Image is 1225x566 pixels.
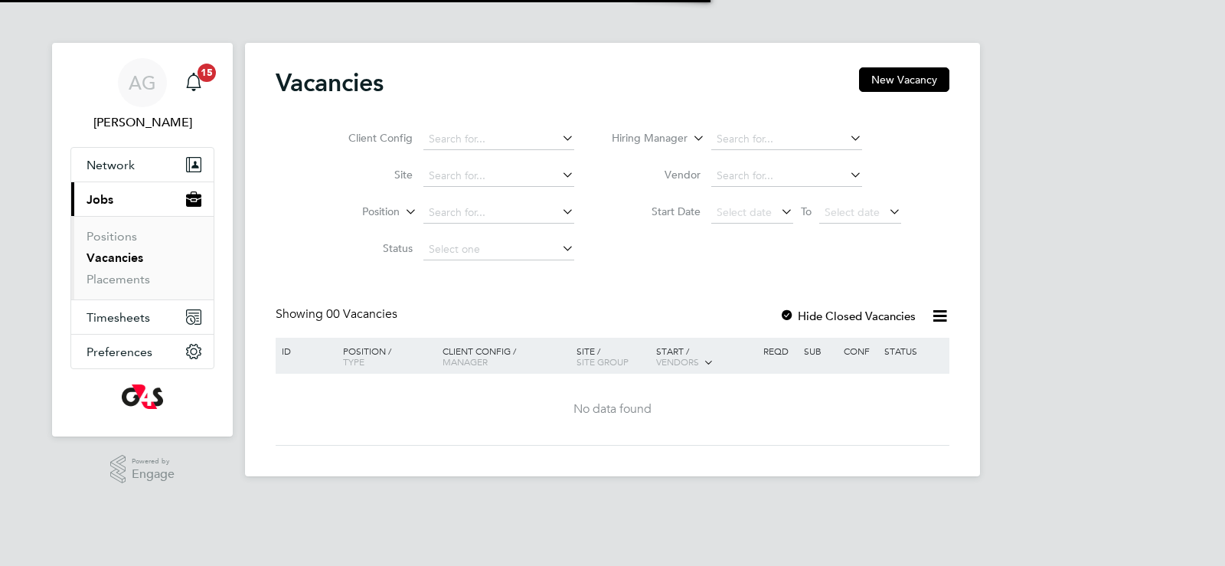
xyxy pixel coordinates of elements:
[87,310,150,325] span: Timesheets
[717,205,772,219] span: Select date
[278,338,332,364] div: ID
[276,306,400,322] div: Showing
[326,306,397,322] span: 00 Vacancies
[87,250,143,265] a: Vacancies
[87,345,152,359] span: Preferences
[276,67,384,98] h2: Vacancies
[612,168,701,182] label: Vendor
[711,129,862,150] input: Search for...
[71,148,214,182] button: Network
[122,384,163,409] img: g4s-logo-retina.png
[70,58,214,132] a: AG[PERSON_NAME]
[278,401,947,417] div: No data found
[52,43,233,437] nav: Main navigation
[332,338,439,375] div: Position /
[70,384,214,409] a: Go to home page
[825,205,880,219] span: Select date
[796,201,816,221] span: To
[840,338,880,364] div: Conf
[132,468,175,481] span: Engage
[71,300,214,334] button: Timesheets
[87,192,113,207] span: Jobs
[599,131,688,146] label: Hiring Manager
[880,338,947,364] div: Status
[573,338,653,375] div: Site /
[423,129,574,150] input: Search for...
[325,131,413,145] label: Client Config
[656,355,699,368] span: Vendors
[87,272,150,286] a: Placements
[612,204,701,218] label: Start Date
[800,338,840,364] div: Sub
[343,355,364,368] span: Type
[423,239,574,260] input: Select one
[577,355,629,368] span: Site Group
[312,204,400,220] label: Position
[443,355,488,368] span: Manager
[759,338,799,364] div: Reqd
[87,229,137,244] a: Positions
[110,455,175,484] a: Powered byEngage
[779,309,916,323] label: Hide Closed Vacancies
[71,216,214,299] div: Jobs
[132,455,175,468] span: Powered by
[325,168,413,182] label: Site
[439,338,573,375] div: Client Config /
[178,58,209,107] a: 15
[71,335,214,368] button: Preferences
[87,158,135,172] span: Network
[198,64,216,82] span: 15
[711,165,862,187] input: Search for...
[652,338,759,376] div: Start /
[129,73,156,93] span: AG
[423,202,574,224] input: Search for...
[423,165,574,187] input: Search for...
[325,241,413,255] label: Status
[71,182,214,216] button: Jobs
[859,67,949,92] button: New Vacancy
[70,113,214,132] span: Alexandra Gergye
